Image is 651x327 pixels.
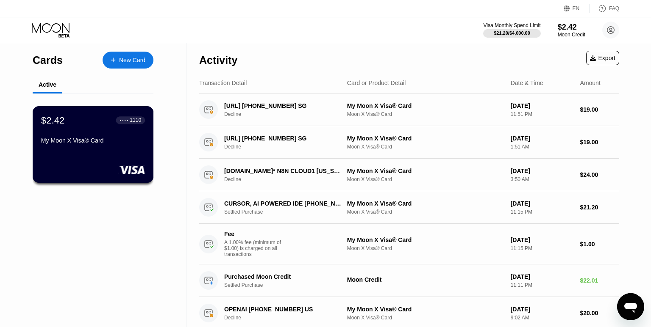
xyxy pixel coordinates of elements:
[224,282,351,288] div: Settled Purchase
[511,111,573,117] div: 11:51 PM
[224,111,351,117] div: Decline
[511,273,573,280] div: [DATE]
[511,168,573,174] div: [DATE]
[347,135,504,142] div: My Moon X Visa® Card
[617,293,644,320] iframe: Кнопка запуска окна обмена сообщениями
[39,81,56,88] div: Active
[483,22,540,38] div: Visa Monthly Spend Limit$21.20/$4,000.00
[347,236,504,243] div: My Moon X Visa® Card
[580,171,619,178] div: $24.00
[224,239,288,257] div: A 1.00% fee (minimum of $1.00) is charged on all transactions
[224,200,342,207] div: CURSOR, AI POWERED IDE [PHONE_NUMBER] US
[199,54,237,66] div: Activity
[511,200,573,207] div: [DATE]
[224,135,342,142] div: [URL] [PHONE_NUMBER] SG
[347,168,504,174] div: My Moon X Visa® Card
[224,231,284,237] div: Fee
[224,273,342,280] div: Purchased Moon Credit
[511,135,573,142] div: [DATE]
[199,224,619,264] div: FeeA 1.00% fee (minimum of $1.00) is charged on all transactionsMy Moon X Visa® CardMoon X Visa® ...
[573,5,580,11] div: EN
[580,310,619,316] div: $20.00
[586,51,619,65] div: Export
[590,55,615,61] div: Export
[41,115,65,126] div: $2.42
[41,137,145,144] div: My Moon X Visa® Card
[33,54,63,66] div: Cards
[347,315,504,321] div: Moon X Visa® Card
[347,276,504,283] div: Moon Credit
[511,144,573,150] div: 1:51 AM
[347,306,504,313] div: My Moon X Visa® Card
[511,209,573,215] div: 11:15 PM
[224,209,351,215] div: Settled Purchase
[580,241,619,247] div: $1.00
[33,107,153,182] div: $2.42● ● ● ●1110My Moon X Visa® Card
[224,176,351,182] div: Decline
[511,236,573,243] div: [DATE]
[224,306,342,313] div: OPENAI [PHONE_NUMBER] US
[580,139,619,146] div: $19.00
[103,52,153,69] div: New Card
[558,23,585,38] div: $2.42Moon Credit
[224,315,351,321] div: Decline
[511,306,573,313] div: [DATE]
[199,80,247,86] div: Transaction Detail
[224,144,351,150] div: Decline
[511,176,573,182] div: 3:50 AM
[590,4,619,13] div: FAQ
[347,245,504,251] div: Moon X Visa® Card
[609,5,619,11] div: FAQ
[224,168,342,174] div: [DOMAIN_NAME]* N8N CLOUD1 [US_STATE] [GEOGRAPHIC_DATA]
[199,264,619,297] div: Purchased Moon CreditSettled PurchaseMoon Credit[DATE]11:11 PM$22.01
[199,126,619,159] div: [URL] [PHONE_NUMBER] SGDeclineMy Moon X Visa® CardMoon X Visa® Card[DATE]1:51 AM$19.00
[483,22,540,28] div: Visa Monthly Spend Limit
[347,200,504,207] div: My Moon X Visa® Card
[511,245,573,251] div: 11:15 PM
[119,57,145,64] div: New Card
[558,23,585,32] div: $2.42
[130,117,141,123] div: 1110
[347,102,504,109] div: My Moon X Visa® Card
[580,106,619,113] div: $19.00
[199,159,619,191] div: [DOMAIN_NAME]* N8N CLOUD1 [US_STATE] [GEOGRAPHIC_DATA]DeclineMy Moon X Visa® CardMoon X Visa® Car...
[511,80,543,86] div: Date & Time
[511,282,573,288] div: 11:11 PM
[347,176,504,182] div: Moon X Visa® Card
[494,30,530,36] div: $21.20 / $4,000.00
[347,111,504,117] div: Moon X Visa® Card
[347,80,406,86] div: Card or Product Detail
[199,93,619,126] div: [URL] [PHONE_NUMBER] SGDeclineMy Moon X Visa® CardMoon X Visa® Card[DATE]11:51 PM$19.00
[558,32,585,38] div: Moon Credit
[120,119,128,121] div: ● ● ● ●
[199,191,619,224] div: CURSOR, AI POWERED IDE [PHONE_NUMBER] USSettled PurchaseMy Moon X Visa® CardMoon X Visa® Card[DAT...
[347,144,504,150] div: Moon X Visa® Card
[580,204,619,211] div: $21.20
[511,102,573,109] div: [DATE]
[580,80,601,86] div: Amount
[347,209,504,215] div: Moon X Visa® Card
[580,277,619,284] div: $22.01
[224,102,342,109] div: [URL] [PHONE_NUMBER] SG
[511,315,573,321] div: 9:02 AM
[564,4,590,13] div: EN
